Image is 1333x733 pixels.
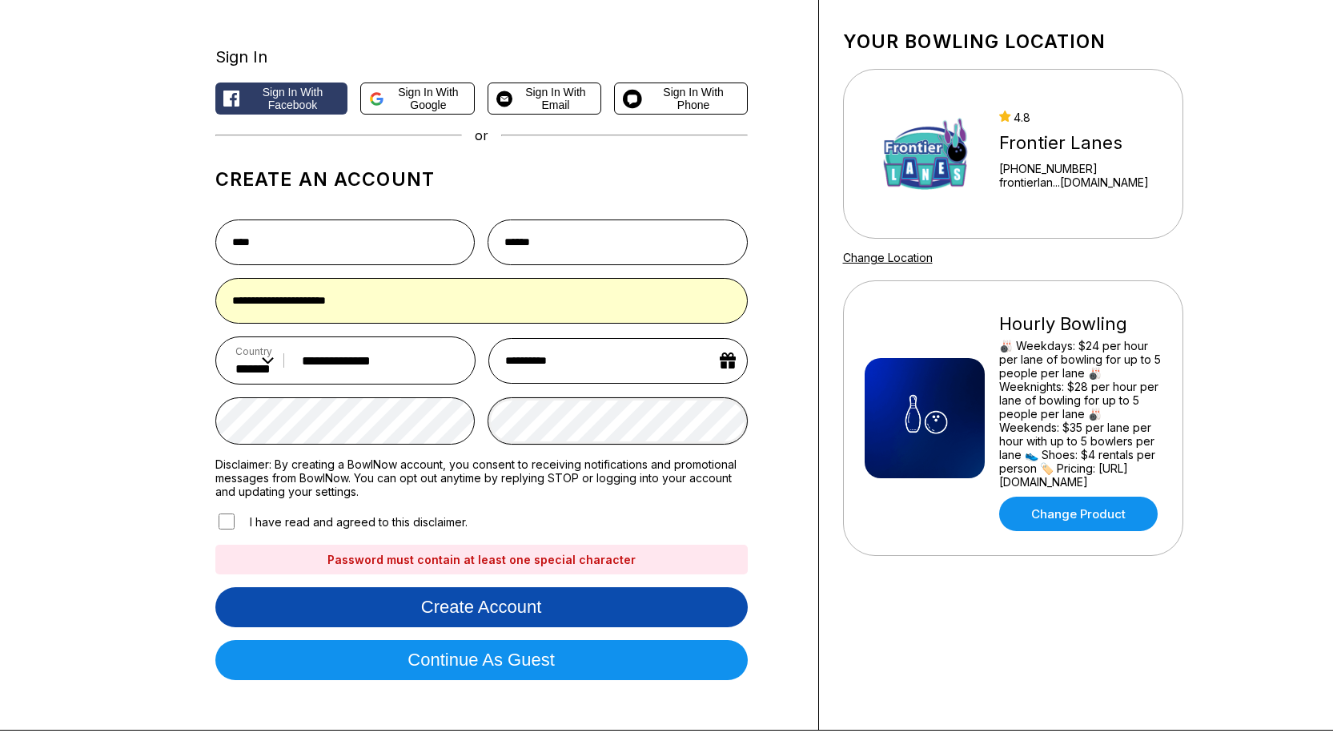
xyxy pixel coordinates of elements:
[999,111,1149,124] div: 4.8
[235,345,274,357] label: Country
[215,83,348,115] button: Sign in with Facebook
[215,640,748,680] button: Continue as guest
[999,132,1149,154] div: Frontier Lanes
[648,86,739,111] span: Sign in with Phone
[999,175,1149,189] a: frontierlan...[DOMAIN_NAME]
[614,83,748,115] button: Sign in with Phone
[219,514,235,530] input: I have read and agreed to this disclaimer.
[999,313,1162,335] div: Hourly Bowling
[215,47,748,66] div: Sign In
[999,339,1162,489] div: 🎳 Weekdays: $24 per hour per lane of bowling for up to 5 people per lane 🎳 Weeknights: $28 per ho...
[215,511,468,532] label: I have read and agreed to this disclaimer.
[215,545,748,574] div: Password must contain at least one special character
[999,497,1158,531] a: Change Product
[488,83,601,115] button: Sign in with Email
[215,587,748,627] button: Create account
[865,94,985,214] img: Frontier Lanes
[360,83,474,115] button: Sign in with Google
[391,86,466,111] span: Sign in with Google
[215,127,748,143] div: or
[215,168,748,191] h1: Create an account
[865,358,985,478] img: Hourly Bowling
[519,86,592,111] span: Sign in with Email
[843,30,1183,53] h1: Your bowling location
[999,162,1149,175] div: [PHONE_NUMBER]
[843,251,933,264] a: Change Location
[246,86,340,111] span: Sign in with Facebook
[215,457,748,498] label: Disclaimer: By creating a BowlNow account, you consent to receiving notifications and promotional...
